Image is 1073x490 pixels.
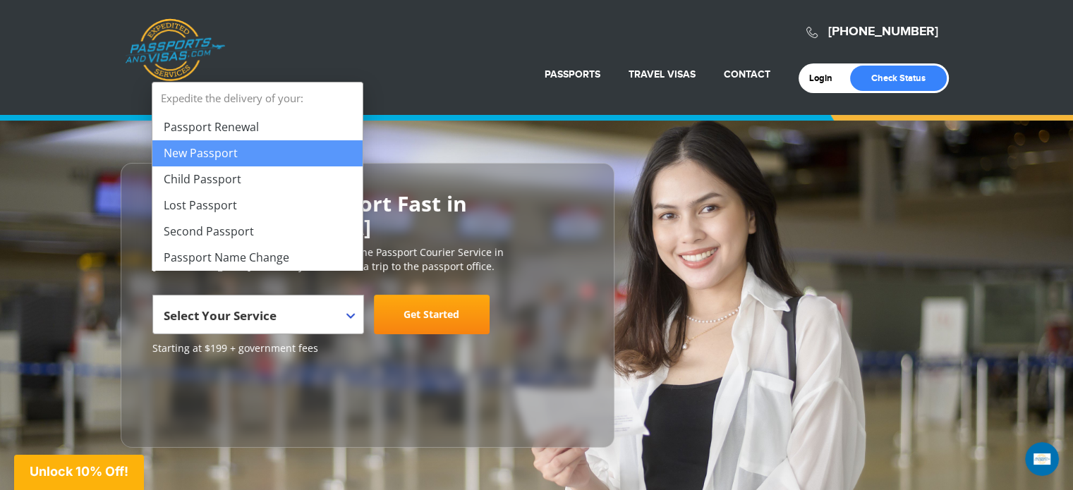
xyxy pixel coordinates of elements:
a: Passports & [DOMAIN_NAME] [125,18,225,82]
a: Login [809,73,842,84]
li: Expedite the delivery of your: [152,82,363,271]
span: Unlock 10% Off! [30,464,128,479]
div: Unlock 10% Off! [14,455,144,490]
span: Select Your Service [164,300,349,340]
li: Second Passport [152,219,363,245]
span: Select Your Service [164,307,277,324]
a: Passports [545,68,600,80]
li: Child Passport [152,166,363,192]
a: Get Started [374,295,490,334]
li: Passport Renewal [152,114,363,140]
p: [DOMAIN_NAME] is the #1 most trusted online Passport Courier Service in [GEOGRAPHIC_DATA]. We sav... [152,245,583,274]
strong: Expedite the delivery of your: [152,82,363,114]
h2: Get Your U.S. Passport Fast in [GEOGRAPHIC_DATA] [152,192,583,238]
a: [PHONE_NUMBER] [828,24,938,39]
li: Lost Passport [152,192,363,219]
a: Check Status [850,66,947,91]
li: New Passport [152,140,363,166]
a: Travel Visas [629,68,696,80]
span: Starting at $199 + government fees [152,341,583,355]
li: Passport Name Change [152,245,363,271]
iframe: Customer reviews powered by Trustpilot [152,362,258,433]
span: Select Your Service [152,295,364,334]
a: Contact [724,68,770,80]
iframe: Intercom live chat [1025,442,1059,476]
